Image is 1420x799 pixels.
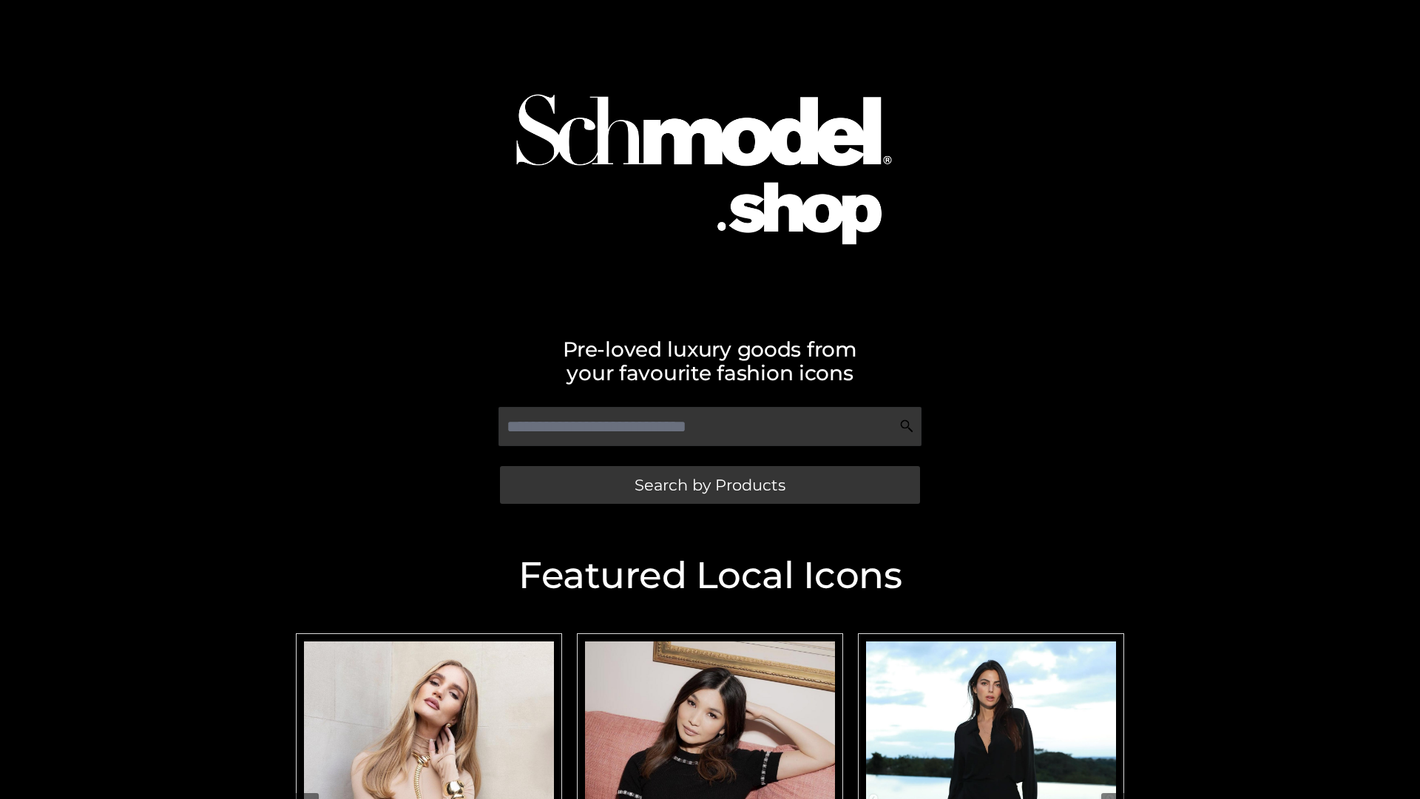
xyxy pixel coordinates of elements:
a: Search by Products [500,466,920,504]
span: Search by Products [635,477,785,493]
img: Search Icon [899,419,914,434]
h2: Featured Local Icons​ [288,557,1132,594]
h2: Pre-loved luxury goods from your favourite fashion icons [288,337,1132,385]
